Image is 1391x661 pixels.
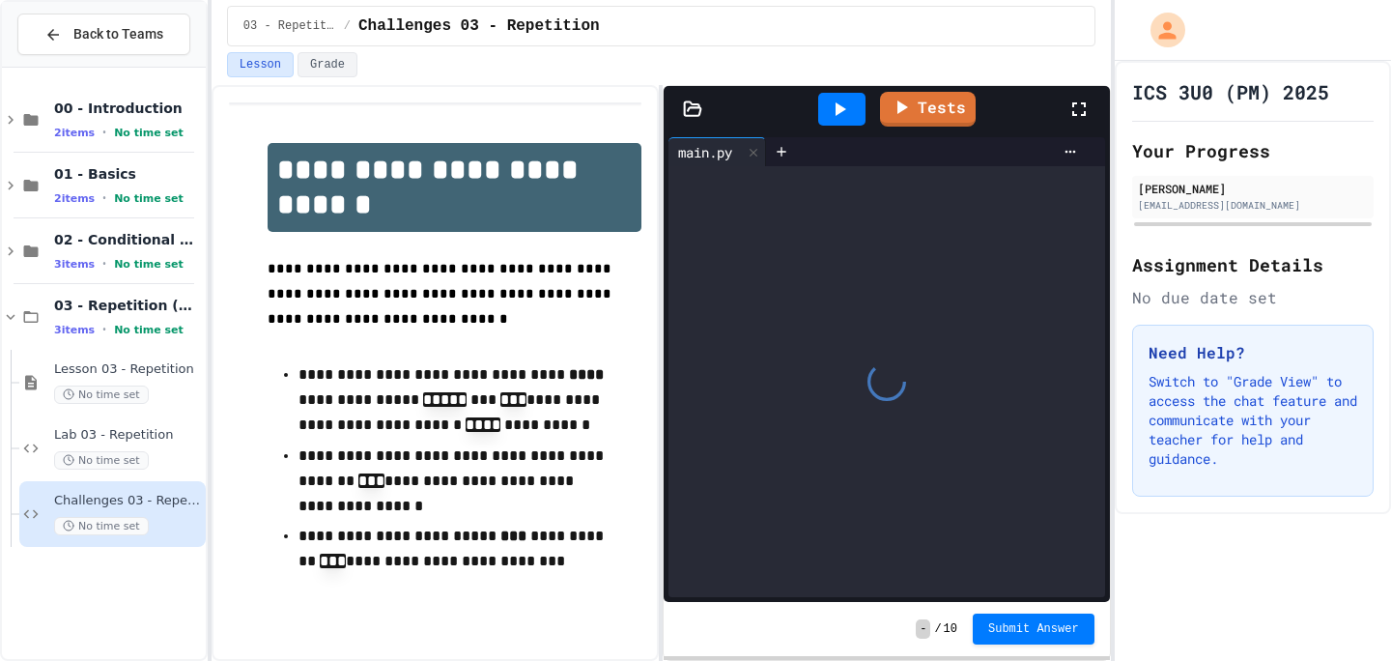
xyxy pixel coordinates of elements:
[114,127,184,139] span: No time set
[114,324,184,336] span: No time set
[54,386,149,404] span: No time set
[1310,584,1372,642] iframe: chat widget
[988,621,1079,637] span: Submit Answer
[54,127,95,139] span: 2 items
[54,165,202,183] span: 01 - Basics
[54,493,202,509] span: Challenges 03 - Repetition
[1231,500,1372,582] iframe: chat widget
[358,14,600,38] span: Challenges 03 - Repetition
[973,614,1094,645] button: Submit Answer
[102,190,106,206] span: •
[880,92,976,127] a: Tests
[17,14,190,55] button: Back to Teams
[227,52,294,77] button: Lesson
[54,451,149,470] span: No time set
[1138,180,1368,197] div: [PERSON_NAME]
[668,137,766,166] div: main.py
[1132,286,1374,309] div: No due date set
[1132,78,1329,105] h1: ICS 3U0 (PM) 2025
[1149,372,1357,469] p: Switch to "Grade View" to access the chat feature and communicate with your teacher for help and ...
[54,258,95,271] span: 3 items
[54,517,149,535] span: No time set
[54,361,202,378] span: Lesson 03 - Repetition
[1132,137,1374,164] h2: Your Progress
[1138,198,1368,213] div: [EMAIL_ADDRESS][DOMAIN_NAME]
[54,100,202,117] span: 00 - Introduction
[102,125,106,140] span: •
[344,18,351,34] span: /
[114,258,184,271] span: No time set
[298,52,357,77] button: Grade
[102,322,106,337] span: •
[668,142,742,162] div: main.py
[114,192,184,205] span: No time set
[934,621,941,637] span: /
[102,256,106,272] span: •
[1149,341,1357,364] h3: Need Help?
[54,427,202,444] span: Lab 03 - Repetition
[54,192,95,205] span: 2 items
[54,297,202,314] span: 03 - Repetition (while and for)
[243,18,336,34] span: 03 - Repetition (while and for)
[1130,8,1190,52] div: My Account
[54,231,202,248] span: 02 - Conditional Statements (if)
[54,324,95,336] span: 3 items
[73,24,163,44] span: Back to Teams
[916,619,930,639] span: -
[1132,251,1374,278] h2: Assignment Details
[944,621,957,637] span: 10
